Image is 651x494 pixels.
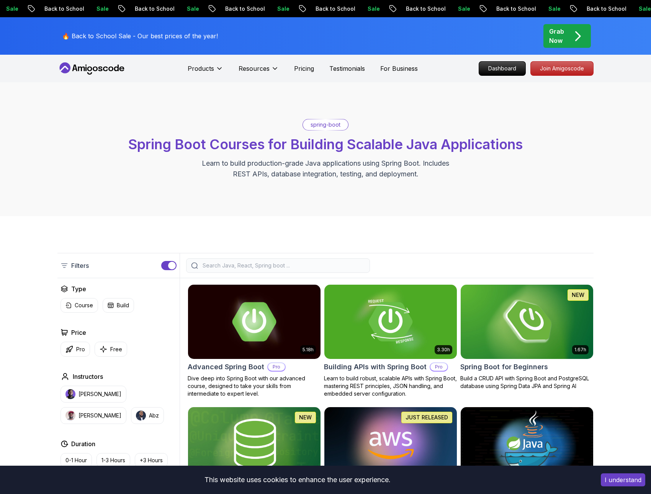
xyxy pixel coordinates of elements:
p: [PERSON_NAME] [79,390,121,398]
button: Pro [61,342,90,357]
p: Products [188,64,214,73]
a: Testimonials [329,64,365,73]
img: Building APIs with Spring Boot card [324,285,457,359]
p: 1-3 Hours [101,457,125,464]
img: AWS for Developers card [324,407,457,481]
p: Build [117,302,129,309]
div: This website uses cookies to enhance the user experience. [6,471,589,488]
button: +3 Hours [135,453,168,468]
p: Abz [149,412,159,419]
img: Spring Data JPA card [188,407,321,481]
p: Pro [268,363,285,371]
p: Sale [542,5,567,13]
p: Back to School [490,5,542,13]
p: spring-boot [311,121,340,129]
span: Spring Boot Courses for Building Scalable Java Applications [128,136,523,153]
p: NEW [299,414,312,421]
img: Docker for Java Developers card [461,407,593,481]
p: Dashboard [479,62,525,75]
h2: Price [71,328,86,337]
p: Resources [239,64,270,73]
p: Sale [452,5,476,13]
a: Spring Boot for Beginners card1.67hNEWSpring Boot for BeginnersBuild a CRUD API with Spring Boot ... [460,284,594,390]
button: Course [61,298,98,313]
p: Sale [361,5,386,13]
p: Back to School [309,5,361,13]
h2: Duration [71,439,95,448]
p: Back to School [581,5,633,13]
p: Course [75,302,93,309]
input: Search Java, React, Spring boot ... [201,262,365,269]
p: NEW [572,291,584,299]
h2: Building APIs with Spring Boot [324,362,427,372]
a: Pricing [294,64,314,73]
p: Pro [76,346,85,353]
p: 1.67h [574,347,586,353]
button: Free [95,342,127,357]
p: 5.18h [303,347,314,353]
p: Pro [430,363,447,371]
p: Back to School [129,5,181,13]
p: Grab Now [549,27,564,45]
img: Spring Boot for Beginners card [461,285,593,359]
p: 🔥 Back to School Sale - Our best prices of the year! [62,31,218,41]
img: instructor img [136,411,146,421]
p: Sale [90,5,115,13]
p: Back to School [400,5,452,13]
p: 0-1 Hour [65,457,87,464]
p: Free [110,346,122,353]
button: 1-3 Hours [97,453,130,468]
p: Learn to build production-grade Java applications using Spring Boot. Includes REST APIs, database... [197,158,454,179]
img: Advanced Spring Boot card [188,285,321,359]
p: Sale [181,5,205,13]
h2: Instructors [73,372,103,381]
a: Building APIs with Spring Boot card3.30hBuilding APIs with Spring BootProLearn to build robust, s... [324,284,457,398]
button: instructor img[PERSON_NAME] [61,407,126,424]
button: Build [103,298,134,313]
p: JUST RELEASED [406,414,448,421]
button: instructor img[PERSON_NAME] [61,386,126,403]
h2: Spring Boot for Beginners [460,362,548,372]
img: instructor img [65,411,75,421]
p: Join Amigoscode [531,62,593,75]
a: For Business [380,64,418,73]
p: +3 Hours [140,457,163,464]
button: instructor imgAbz [131,407,164,424]
button: Resources [239,64,279,79]
button: Products [188,64,223,79]
p: Filters [71,261,89,270]
a: Dashboard [479,61,526,76]
button: 0-1 Hour [61,453,92,468]
p: Dive deep into Spring Boot with our advanced course, designed to take your skills from intermedia... [188,375,321,398]
a: Advanced Spring Boot card5.18hAdvanced Spring BootProDive deep into Spring Boot with our advanced... [188,284,321,398]
p: [PERSON_NAME] [79,412,121,419]
img: instructor img [65,389,75,399]
a: Join Amigoscode [530,61,594,76]
p: Learn to build robust, scalable APIs with Spring Boot, mastering REST principles, JSON handling, ... [324,375,457,398]
p: Back to School [38,5,90,13]
h2: Advanced Spring Boot [188,362,264,372]
p: Sale [271,5,296,13]
p: Build a CRUD API with Spring Boot and PostgreSQL database using Spring Data JPA and Spring AI [460,375,594,390]
p: 3.30h [437,347,450,353]
p: Back to School [219,5,271,13]
h2: Type [71,284,86,293]
button: Accept cookies [601,473,645,486]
